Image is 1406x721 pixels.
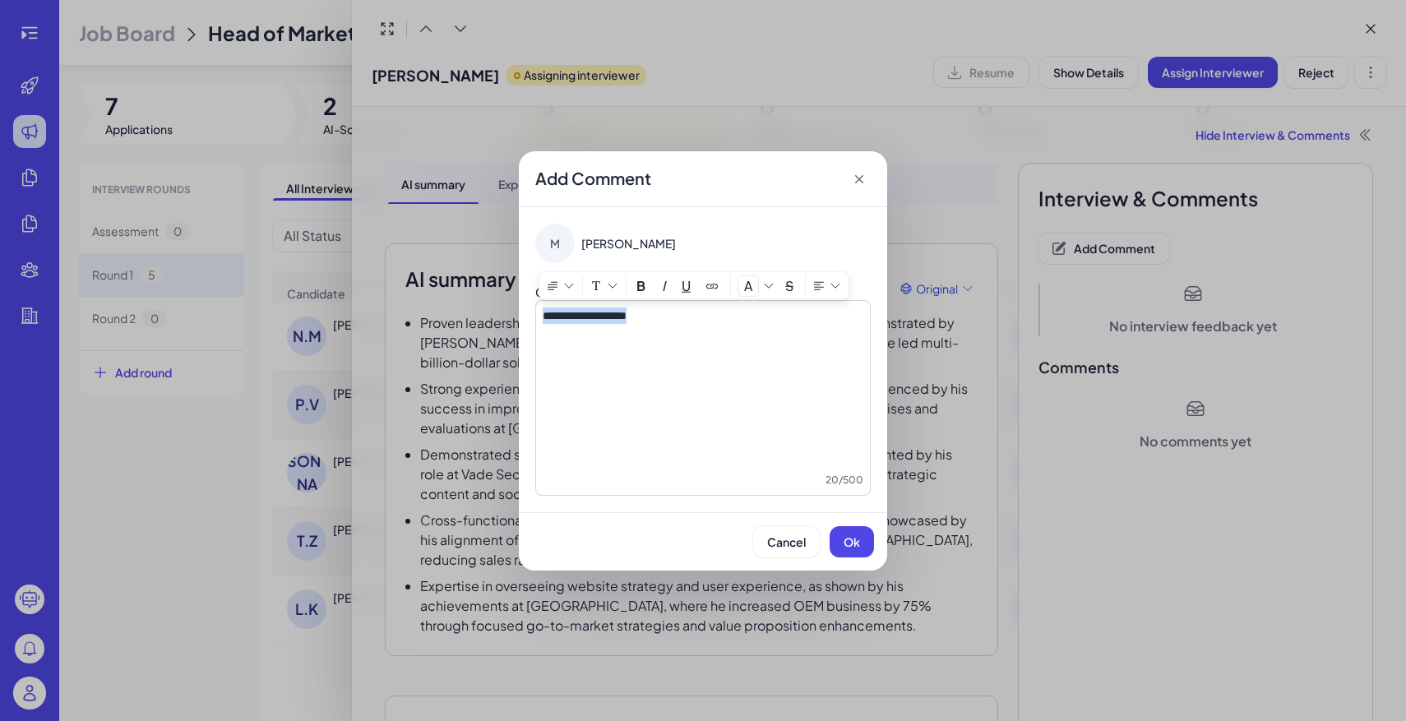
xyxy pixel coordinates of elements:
[535,224,575,263] div: M
[535,167,651,190] span: Add Comment
[785,275,793,295] span: S
[581,235,676,252] span: [PERSON_NAME]
[630,275,652,296] button: Format text as bold
[767,534,806,549] span: Cancel
[543,472,863,488] div: 20 / 500
[682,275,691,295] span: U
[738,275,759,297] div: A
[779,275,800,296] button: Format text with a strikethrough
[699,275,725,296] button: Insert link
[654,275,673,296] button: Format text as italics
[830,526,874,557] button: Ok
[844,534,860,549] span: Ok
[662,275,665,295] span: I
[636,275,645,295] span: B
[753,526,820,557] button: Cancel
[675,275,697,296] button: Format text to underlined
[535,284,592,299] label: Comment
